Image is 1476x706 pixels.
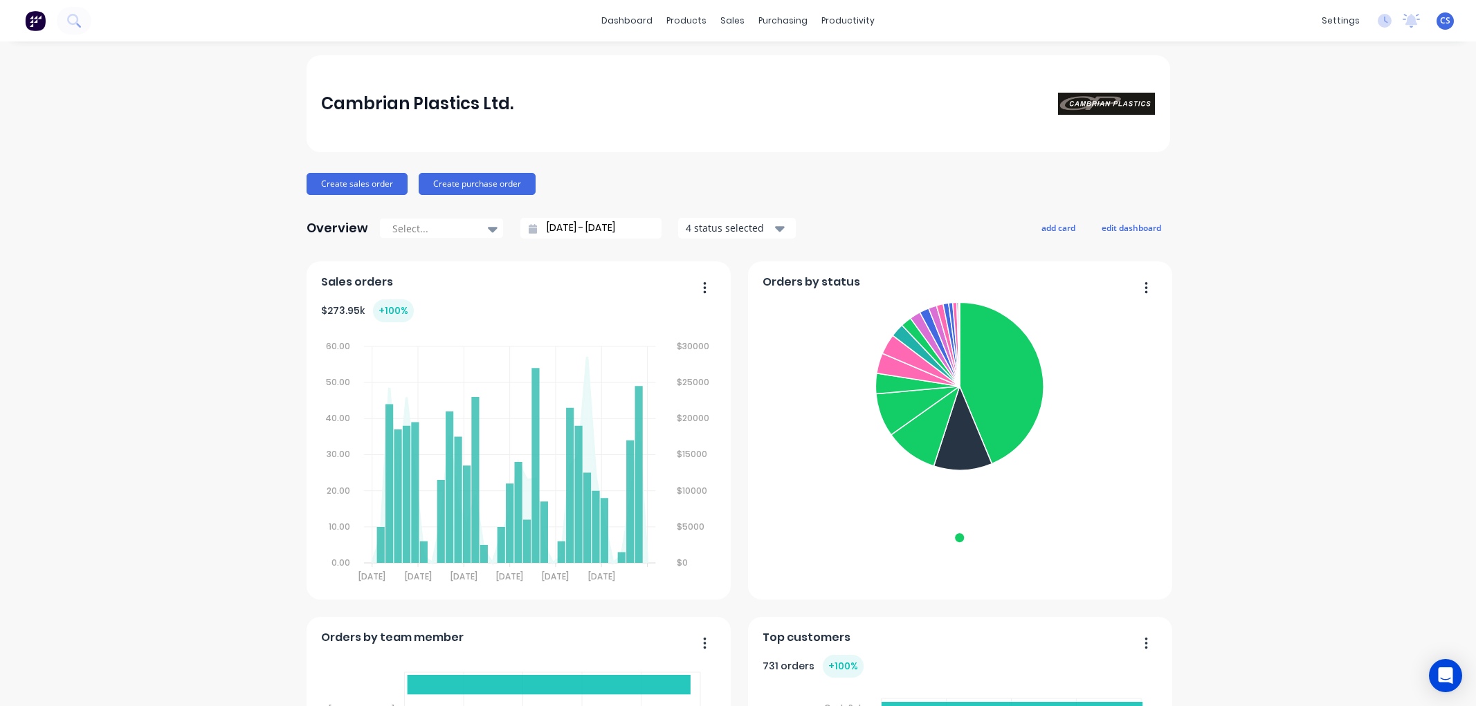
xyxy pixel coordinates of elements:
tspan: 20.00 [327,485,350,496]
tspan: [DATE] [358,570,385,582]
span: Orders by status [763,274,860,290]
tspan: $10000 [677,485,708,496]
button: add card [1032,219,1084,236]
tspan: [DATE] [405,570,432,582]
span: Sales orders [321,274,393,290]
tspan: $30000 [677,340,710,352]
tspan: [DATE] [588,570,615,582]
div: sales [713,10,751,31]
div: + 100 % [373,299,414,322]
div: Overview [307,214,368,242]
img: Factory [25,10,46,31]
img: Cambrian Plastics Ltd. [1058,93,1155,115]
div: productivity [814,10,882,31]
tspan: 50.00 [326,376,350,388]
a: dashboard [594,10,659,31]
tspan: 30.00 [327,449,350,461]
tspan: [DATE] [450,570,477,582]
div: Open Intercom Messenger [1429,659,1462,692]
tspan: $15000 [677,449,708,461]
div: 731 orders [763,655,864,678]
tspan: $0 [677,557,689,568]
span: Top customers [763,629,850,646]
div: Cambrian Plastics Ltd. [321,90,513,118]
tspan: 40.00 [325,412,350,424]
button: Create purchase order [419,173,536,195]
button: Create sales order [307,173,408,195]
tspan: 10.00 [329,521,350,532]
div: 4 status selected [686,221,773,235]
span: Orders by team member [321,629,464,646]
span: CS [1440,15,1450,27]
button: edit dashboard [1093,219,1170,236]
div: purchasing [751,10,814,31]
tspan: $25000 [677,376,710,388]
tspan: $5000 [677,521,705,532]
div: + 100 % [823,655,864,678]
tspan: [DATE] [497,570,524,582]
tspan: $20000 [677,412,710,424]
tspan: 60.00 [326,340,350,352]
div: products [659,10,713,31]
div: settings [1315,10,1367,31]
tspan: 0.00 [331,557,350,568]
tspan: [DATE] [543,570,570,582]
button: 4 status selected [678,218,796,239]
div: $ 273.95k [321,299,414,322]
